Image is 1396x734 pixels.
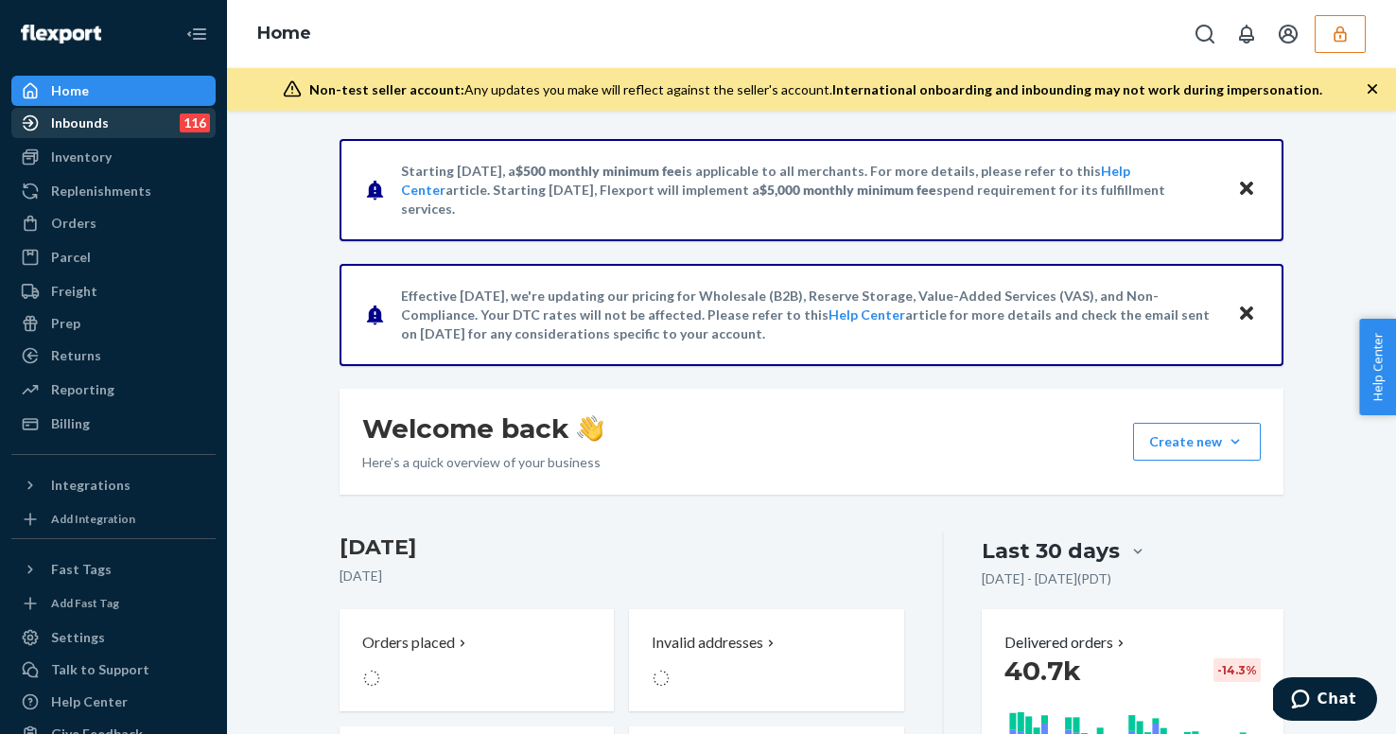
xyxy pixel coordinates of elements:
div: Last 30 days [982,536,1120,566]
button: Create new [1133,423,1261,461]
div: Home [51,81,89,100]
a: Inbounds116 [11,108,216,138]
a: Home [11,76,216,106]
button: Close [1234,176,1259,203]
div: Help Center [51,692,128,711]
button: Open account menu [1269,15,1307,53]
button: Integrations [11,470,216,500]
div: Add Fast Tag [51,595,119,611]
div: Orders [51,214,96,233]
div: Parcel [51,248,91,267]
a: Home [257,23,311,44]
a: Replenishments [11,176,216,206]
div: Billing [51,414,90,433]
span: International onboarding and inbounding may not work during impersonation. [832,81,1322,97]
img: Flexport logo [21,25,101,44]
p: [DATE] - [DATE] ( PDT ) [982,569,1111,588]
div: Replenishments [51,182,151,201]
p: Orders placed [362,632,455,654]
div: Add Integration [51,511,135,527]
div: Prep [51,314,80,333]
span: 40.7k [1004,655,1081,687]
p: Starting [DATE], a is applicable to all merchants. For more details, please refer to this article... [401,162,1219,218]
button: Invalid addresses [629,609,903,711]
button: Close [1234,301,1259,328]
a: Add Integration [11,508,216,531]
button: Talk to Support [11,655,216,685]
a: Orders [11,208,216,238]
div: Fast Tags [51,560,112,579]
span: Non-test seller account: [309,81,464,97]
div: Inbounds [51,114,109,132]
button: Open Search Box [1186,15,1224,53]
button: Open notifications [1228,15,1265,53]
a: Parcel [11,242,216,272]
a: Help Center [11,687,216,717]
button: Delivered orders [1004,632,1128,654]
p: Effective [DATE], we're updating our pricing for Wholesale (B2B), Reserve Storage, Value-Added Se... [401,287,1219,343]
p: [DATE] [340,567,904,585]
div: Any updates you make will reflect against the seller's account. [309,80,1322,99]
a: Add Fast Tag [11,592,216,615]
button: Fast Tags [11,554,216,585]
iframe: Opens a widget where you can chat to one of our agents [1273,677,1377,725]
p: Here’s a quick overview of your business [362,453,603,472]
div: 116 [180,114,210,132]
a: Returns [11,341,216,371]
div: Integrations [51,476,131,495]
button: Orders placed [340,609,614,711]
div: Reporting [51,380,114,399]
ol: breadcrumbs [242,7,326,61]
h1: Welcome back [362,411,603,446]
a: Inventory [11,142,216,172]
a: Settings [11,622,216,653]
img: hand-wave emoji [577,415,603,442]
span: $500 monthly minimum fee [515,163,682,179]
h3: [DATE] [340,533,904,563]
div: Settings [51,628,105,647]
div: Returns [51,346,101,365]
div: Freight [51,282,97,301]
a: Prep [11,308,216,339]
p: Invalid addresses [652,632,763,654]
a: Help Center [829,306,905,323]
a: Reporting [11,375,216,405]
button: Help Center [1359,319,1396,415]
span: $5,000 monthly minimum fee [759,182,936,198]
div: -14.3 % [1213,658,1261,682]
a: Freight [11,276,216,306]
button: Close Navigation [178,15,216,53]
a: Billing [11,409,216,439]
div: Inventory [51,148,112,166]
div: Talk to Support [51,660,149,679]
